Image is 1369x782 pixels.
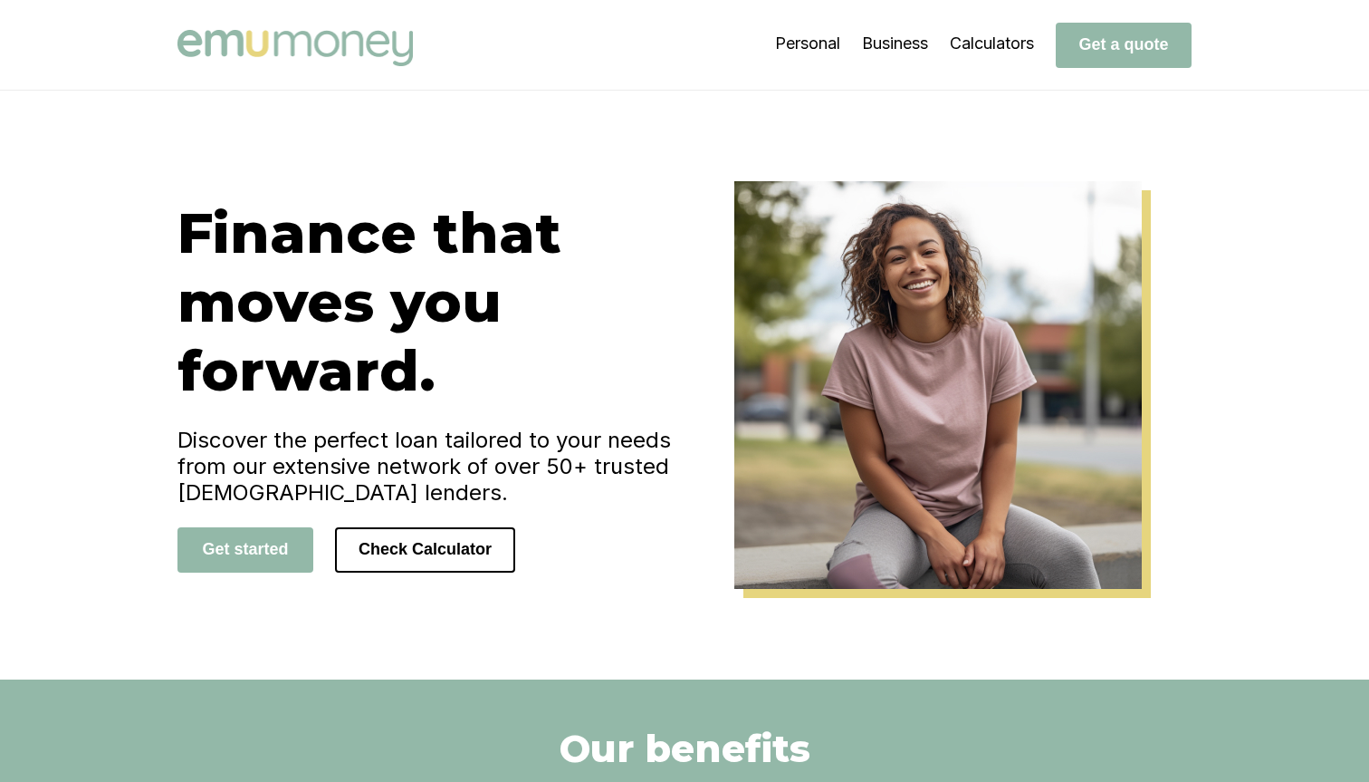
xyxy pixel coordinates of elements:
button: Get a quote [1056,23,1192,68]
img: Emu Money Home [734,181,1142,589]
h4: Discover the perfect loan tailored to your needs from our extensive network of over 50+ trusted [... [177,427,684,506]
h1: Finance that moves you forward. [177,198,684,405]
button: Check Calculator [335,527,515,573]
button: Get started [177,527,313,573]
h2: Our benefits [560,725,810,772]
a: Check Calculator [335,539,515,558]
a: Get started [177,539,313,558]
a: Get a quote [1056,34,1192,53]
img: Emu Money logo [177,30,413,66]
